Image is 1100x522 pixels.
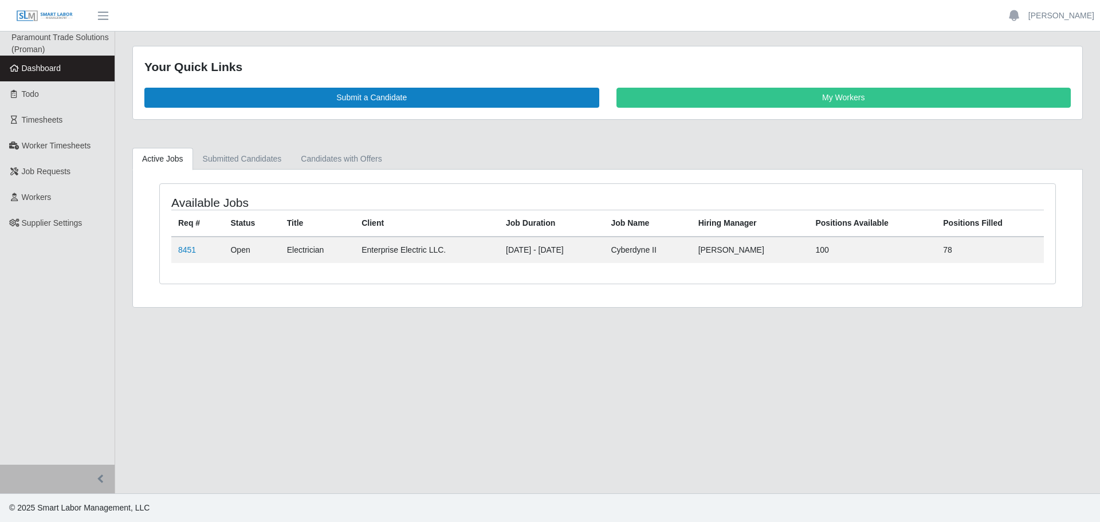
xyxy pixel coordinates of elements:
th: Job Duration [499,210,604,237]
span: Workers [22,193,52,202]
span: Job Requests [22,167,71,176]
th: Client [355,210,499,237]
th: Positions Available [808,210,936,237]
th: Positions Filled [936,210,1044,237]
span: © 2025 Smart Labor Management, LLC [9,503,150,512]
a: Active Jobs [132,148,193,170]
a: [PERSON_NAME] [1028,10,1094,22]
h4: Available Jobs [171,195,525,210]
span: Dashboard [22,64,61,73]
th: Title [280,210,355,237]
a: Submit a Candidate [144,88,599,108]
td: Enterprise Electric LLC. [355,237,499,263]
span: Todo [22,89,39,99]
td: Cyberdyne II [604,237,691,263]
a: Submitted Candidates [193,148,292,170]
th: Status [223,210,280,237]
a: Candidates with Offers [291,148,391,170]
td: Electrician [280,237,355,263]
span: Timesheets [22,115,63,124]
td: 78 [936,237,1044,263]
th: Job Name [604,210,691,237]
span: Supplier Settings [22,218,82,227]
span: Worker Timesheets [22,141,91,150]
th: Req # [171,210,223,237]
a: My Workers [616,88,1071,108]
span: Paramount Trade Solutions (Proman) [11,33,109,54]
img: SLM Logo [16,10,73,22]
th: Hiring Manager [692,210,809,237]
td: [PERSON_NAME] [692,237,809,263]
td: [DATE] - [DATE] [499,237,604,263]
a: 8451 [178,245,196,254]
div: Your Quick Links [144,58,1071,76]
td: 100 [808,237,936,263]
td: Open [223,237,280,263]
